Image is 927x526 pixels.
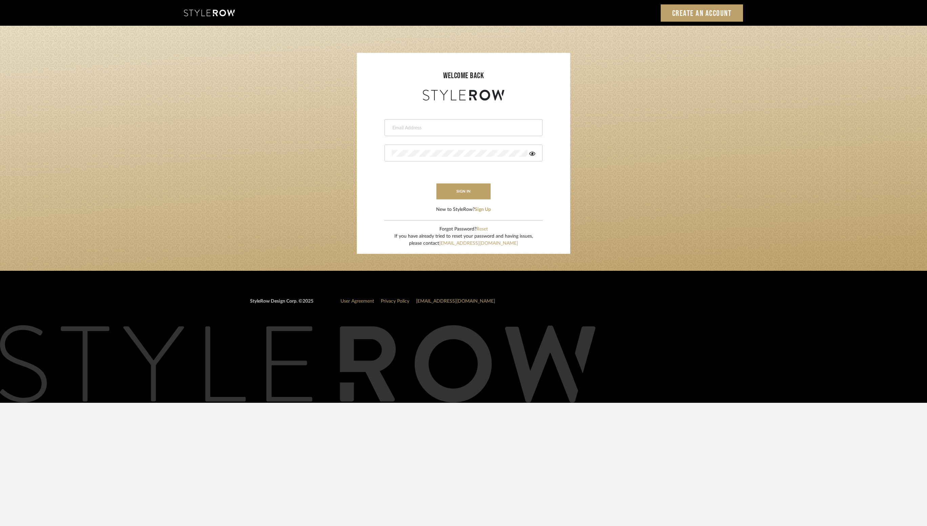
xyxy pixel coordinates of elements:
div: New to StyleRow? [436,206,491,213]
button: Reset [476,226,488,233]
div: StyleRow Design Corp. ©2025 [250,298,313,310]
a: [EMAIL_ADDRESS][DOMAIN_NAME] [439,241,518,246]
div: Forgot Password? [394,226,533,233]
a: User Agreement [341,299,374,304]
a: Create an Account [661,4,743,22]
input: Email Address [392,125,534,131]
button: sign in [436,183,491,199]
button: Sign Up [475,206,491,213]
div: welcome back [364,70,563,82]
a: Privacy Policy [381,299,409,304]
div: If you have already tried to reset your password and having issues, please contact [394,233,533,247]
a: [EMAIL_ADDRESS][DOMAIN_NAME] [416,299,495,304]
